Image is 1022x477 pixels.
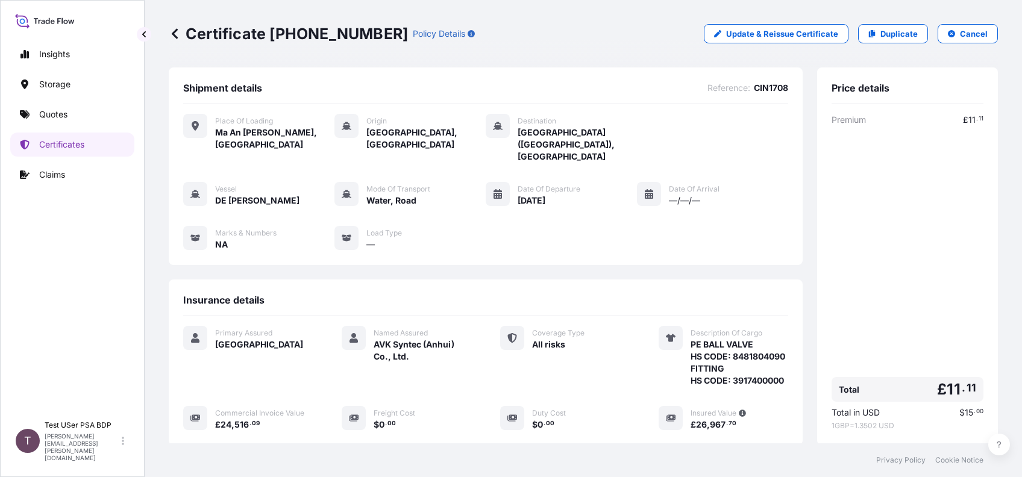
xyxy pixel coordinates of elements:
[963,116,968,124] span: £
[876,455,926,465] a: Privacy Policy
[858,24,928,43] a: Duplicate
[366,238,375,251] span: —
[24,435,31,447] span: T
[518,116,556,126] span: Destination
[696,420,707,429] span: 26
[947,382,960,397] span: 11
[704,24,848,43] a: Update & Reissue Certificate
[39,108,67,120] p: Quotes
[374,408,415,418] span: Freight Cost
[937,382,947,397] span: £
[974,410,976,414] span: .
[366,195,416,207] span: Water, Road
[10,132,134,157] a: Certificates
[968,116,976,124] span: 11
[10,102,134,126] a: Quotes
[215,420,221,429] span: £
[880,28,918,40] p: Duplicate
[10,42,134,66] a: Insights
[669,184,719,194] span: Date of Arrival
[249,422,251,426] span: .
[215,228,277,238] span: Marks & Numbers
[366,116,387,126] span: Origin
[960,28,988,40] p: Cancel
[518,184,580,194] span: Date of Departure
[215,408,304,418] span: Commercial Invoice Value
[413,28,465,40] p: Policy Details
[691,338,785,387] span: PE BALL VALVE HS CODE: 8481804090 FITTING HS CODE: 3917400000
[379,420,384,429] span: 0
[45,432,119,461] p: [PERSON_NAME][EMAIL_ADDRESS][PERSON_NAME][DOMAIN_NAME]
[544,422,545,426] span: .
[366,184,430,194] span: Mode of Transport
[39,48,70,60] p: Insights
[10,163,134,187] a: Claims
[221,420,231,429] span: 24
[691,420,696,429] span: £
[959,408,965,417] span: $
[726,28,838,40] p: Update & Reissue Certificate
[385,422,387,426] span: .
[518,195,545,207] span: [DATE]
[215,184,237,194] span: Vessel
[707,420,710,429] span: ,
[234,420,249,429] span: 516
[669,195,700,207] span: —/—/—
[183,82,262,94] span: Shipment details
[10,72,134,96] a: Storage
[215,116,273,126] span: Place of Loading
[962,384,965,391] span: .
[538,420,543,429] span: 0
[366,126,486,151] span: [GEOGRAPHIC_DATA], [GEOGRAPHIC_DATA]
[979,117,983,121] span: 11
[726,422,728,426] span: .
[183,294,265,306] span: Insurance details
[215,328,272,338] span: Primary Assured
[215,126,334,151] span: Ma An [PERSON_NAME], [GEOGRAPHIC_DATA]
[39,78,71,90] p: Storage
[710,420,726,429] span: 967
[938,24,998,43] button: Cancel
[935,455,983,465] a: Cookie Notice
[839,384,859,396] span: Total
[387,422,396,426] span: 00
[215,195,299,207] span: DE [PERSON_NAME]
[832,82,889,94] span: Price details
[832,421,983,431] span: 1 GBP = 1.3502 USD
[976,410,983,414] span: 00
[532,328,585,338] span: Coverage Type
[546,422,554,426] span: 00
[965,408,973,417] span: 15
[754,82,788,94] span: CIN1708
[532,338,565,351] span: All risks
[976,117,978,121] span: .
[39,139,84,151] p: Certificates
[169,24,408,43] p: Certificate [PHONE_NUMBER]
[518,126,637,163] span: [GEOGRAPHIC_DATA] ([GEOGRAPHIC_DATA]), [GEOGRAPHIC_DATA]
[366,228,402,238] span: Load Type
[691,328,762,338] span: Description Of Cargo
[967,384,976,391] span: 11
[215,238,228,251] span: NA
[532,408,566,418] span: Duty Cost
[707,82,750,94] span: Reference :
[39,169,65,181] p: Claims
[532,420,538,429] span: $
[832,407,880,419] span: Total in USD
[231,420,234,429] span: ,
[729,422,736,426] span: 70
[45,420,119,430] p: Test USer PSA BDP
[252,422,260,426] span: 09
[374,420,379,429] span: $
[374,338,471,363] span: AVK Syntec (Anhui) Co., Ltd.
[691,408,736,418] span: Insured Value
[215,338,303,351] span: [GEOGRAPHIC_DATA]
[374,328,428,338] span: Named Assured
[832,114,866,126] span: Premium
